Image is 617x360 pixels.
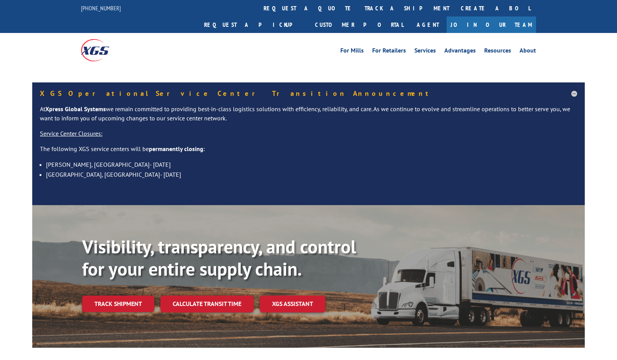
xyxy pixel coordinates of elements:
a: Resources [484,48,511,56]
a: XGS ASSISTANT [260,296,325,312]
a: Agent [409,16,447,33]
b: Visibility, transparency, and control for your entire supply chain. [82,235,356,281]
a: [PHONE_NUMBER] [81,4,121,12]
strong: Xpress Global Systems [45,105,106,113]
a: About [520,48,536,56]
a: Customer Portal [309,16,409,33]
a: For Mills [340,48,364,56]
li: [PERSON_NAME], [GEOGRAPHIC_DATA]- [DATE] [46,159,577,169]
a: Request a pickup [198,16,309,33]
p: At we remain committed to providing best-in-class logistics solutions with efficiency, reliabilit... [40,105,577,129]
p: The following XGS service centers will be : [40,145,577,160]
a: Track shipment [82,296,154,312]
a: Services [414,48,436,56]
a: For Retailers [372,48,406,56]
a: Advantages [444,48,476,56]
h5: XGS Operational Service Center Transition Announcement [40,90,577,97]
strong: permanently closing [149,145,203,153]
a: Join Our Team [447,16,536,33]
li: [GEOGRAPHIC_DATA], [GEOGRAPHIC_DATA]- [DATE] [46,169,577,179]
a: Calculate transit time [160,296,254,312]
u: Service Center Closures: [40,130,102,137]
